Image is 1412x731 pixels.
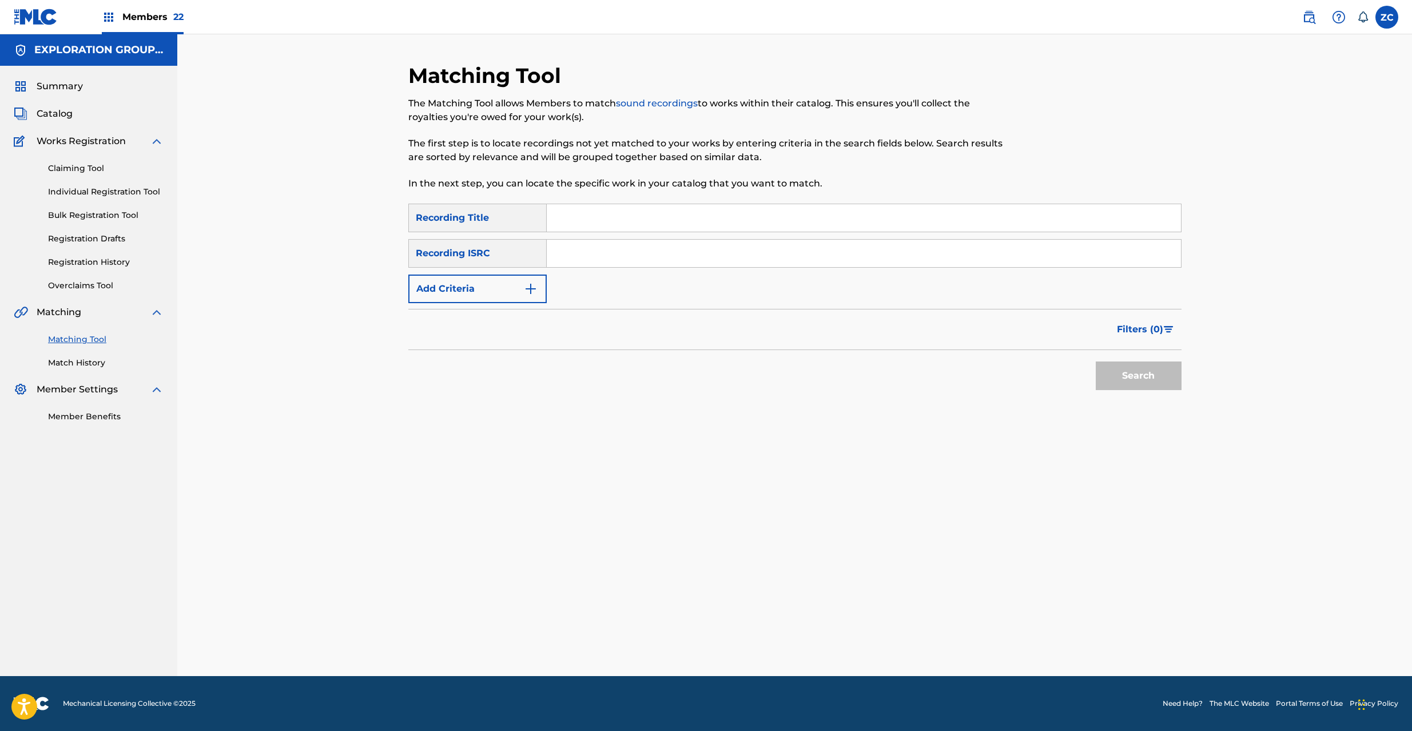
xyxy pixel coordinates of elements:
img: expand [150,134,164,148]
img: Top Rightsholders [102,10,116,24]
img: filter [1164,326,1174,333]
a: Claiming Tool [48,162,164,174]
img: Works Registration [14,134,29,148]
img: Summary [14,80,27,93]
span: Mechanical Licensing Collective © 2025 [63,698,196,709]
span: Matching [37,305,81,319]
span: Works Registration [37,134,126,148]
iframe: Chat Widget [1355,676,1412,731]
img: MLC Logo [14,9,58,25]
a: Match History [48,357,164,369]
a: Bulk Registration Tool [48,209,164,221]
img: Catalog [14,107,27,121]
span: Members [122,10,184,23]
p: The first step is to locate recordings not yet matched to your works by entering criteria in the ... [408,137,1004,164]
img: help [1332,10,1346,24]
a: The MLC Website [1210,698,1269,709]
button: Add Criteria [408,275,547,303]
p: The Matching Tool allows Members to match to works within their catalog. This ensures you'll coll... [408,97,1004,124]
img: expand [150,305,164,319]
img: Matching [14,305,28,319]
div: Drag [1358,688,1365,722]
button: Filters (0) [1110,315,1182,344]
a: Portal Terms of Use [1276,698,1343,709]
div: Help [1327,6,1350,29]
a: Registration History [48,256,164,268]
img: Accounts [14,43,27,57]
a: CatalogCatalog [14,107,73,121]
img: logo [14,697,49,710]
h5: EXPLORATION GROUP LLC [34,43,164,57]
span: Member Settings [37,383,118,396]
a: Public Search [1298,6,1320,29]
a: Individual Registration Tool [48,186,164,198]
img: Member Settings [14,383,27,396]
a: Need Help? [1163,698,1203,709]
span: 22 [173,11,184,22]
a: SummarySummary [14,80,83,93]
span: Catalog [37,107,73,121]
div: Notifications [1357,11,1369,23]
a: sound recordings [616,98,698,109]
a: Overclaims Tool [48,280,164,292]
div: User Menu [1375,6,1398,29]
img: search [1302,10,1316,24]
img: 9d2ae6d4665cec9f34b9.svg [524,282,538,296]
span: Filters ( 0 ) [1117,323,1163,336]
h2: Matching Tool [408,63,567,89]
p: In the next step, you can locate the specific work in your catalog that you want to match. [408,177,1004,190]
iframe: Resource Center [1380,511,1412,603]
a: Matching Tool [48,333,164,345]
span: Summary [37,80,83,93]
form: Search Form [408,204,1182,396]
img: expand [150,383,164,396]
a: Privacy Policy [1350,698,1398,709]
a: Member Benefits [48,411,164,423]
a: Registration Drafts [48,233,164,245]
